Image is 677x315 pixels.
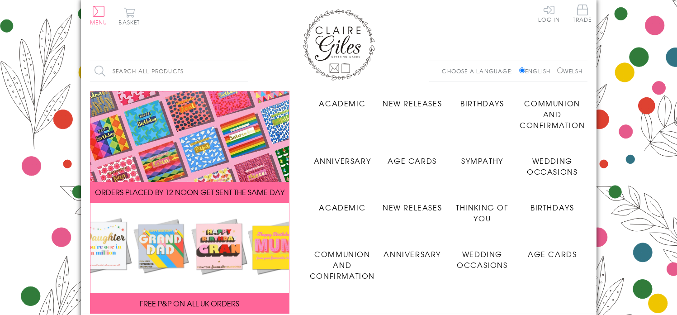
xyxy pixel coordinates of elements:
span: Communion and Confirmation [520,98,585,130]
button: Basket [117,7,142,25]
span: Wedding Occasions [527,155,578,177]
span: ORDERS PLACED BY 12 NOON GET SENT THE SAME DAY [95,186,284,197]
a: Age Cards [517,242,587,259]
a: Academic [308,91,378,109]
span: Anniversary [383,248,441,259]
a: Wedding Occasions [517,148,587,177]
a: Thinking of You [447,195,517,224]
span: New Releases [383,98,442,109]
span: New Releases [383,202,442,213]
label: Welsh [557,67,583,75]
button: Menu [90,6,108,25]
span: FREE P&P ON ALL UK ORDERS [140,298,239,309]
a: Communion and Confirmation [517,91,587,130]
a: New Releases [377,195,447,213]
span: Menu [90,18,108,26]
input: Search all products [90,61,248,81]
a: Sympathy [447,148,517,166]
a: Academic [308,195,378,213]
span: Academic [319,202,365,213]
a: Age Cards [377,148,447,166]
span: Birthdays [530,202,574,213]
a: Birthdays [447,91,517,109]
span: Communion and Confirmation [310,248,375,281]
span: Anniversary [314,155,371,166]
a: Anniversary [308,148,378,166]
span: Birthdays [460,98,504,109]
label: English [519,67,555,75]
span: Wedding Occasions [457,248,507,270]
p: Choose a language: [442,67,517,75]
span: Thinking of You [456,202,509,224]
a: Anniversary [377,242,447,259]
span: Age Cards [528,248,577,259]
input: Search [239,61,248,81]
input: English [519,67,525,73]
a: Trade [573,5,592,24]
a: Communion and Confirmation [308,242,378,281]
span: Trade [573,5,592,22]
img: Claire Giles Greetings Cards [303,9,375,81]
a: Birthdays [517,195,587,213]
span: Academic [319,98,365,109]
a: Log In [538,5,560,22]
input: Welsh [557,67,563,73]
span: Age Cards [388,155,436,166]
a: New Releases [377,91,447,109]
a: Wedding Occasions [447,242,517,270]
span: Sympathy [461,155,503,166]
